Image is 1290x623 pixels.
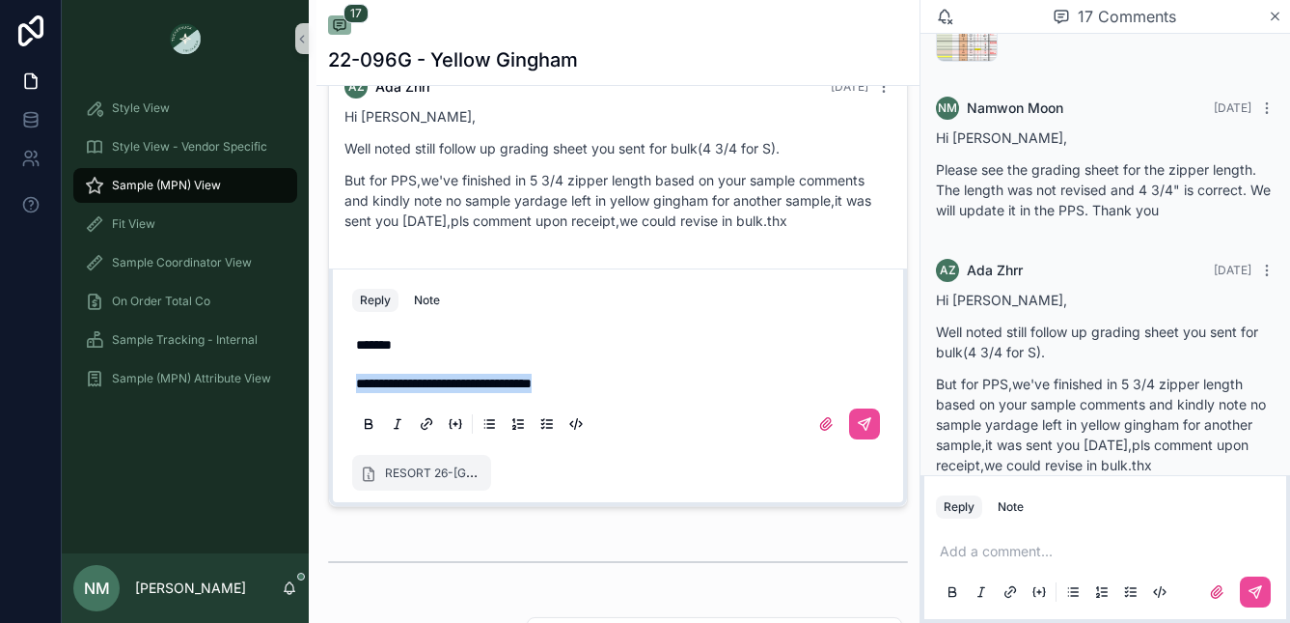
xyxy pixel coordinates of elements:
[112,255,252,270] span: Sample Coordinator View
[328,46,578,73] h1: 22-096G - Yellow Gingham
[344,170,892,231] p: But for PPS,we've finished in 5 3/4 zipper length based on your sample comments and kindly note n...
[112,178,221,193] span: Sample (MPN) View
[135,579,246,598] p: [PERSON_NAME]
[328,15,351,39] button: 17
[385,464,825,480] span: RESORT 26-[GEOGRAPHIC_DATA]#22-096G Gingham_Ptoto_zip grd_[DATE].xlsx
[62,77,309,421] div: scrollable content
[73,361,297,396] a: Sample (MPN) Attribute View
[936,374,1275,475] p: But for PPS,we've finished in 5 3/4 zipper length based on your sample comments and kindly note n...
[936,496,982,519] button: Reply
[84,577,110,600] span: NM
[936,290,1275,310] p: Hi [PERSON_NAME],
[1214,263,1251,277] span: [DATE]
[1078,5,1176,28] span: 17 Comments
[940,263,956,278] span: AZ
[112,216,155,232] span: Fit View
[170,23,201,54] img: App logo
[936,127,1275,148] p: Hi [PERSON_NAME],
[112,100,170,116] span: Style View
[936,159,1275,220] p: Please see the grading sheet for the zipper length. The length was not revised and 4 3/4" is corr...
[343,4,369,23] span: 17
[112,294,210,309] span: On Order Total Co
[73,168,297,203] a: Sample (MPN) View
[967,261,1023,280] span: Ada Zhrr
[967,99,1063,118] span: Namwon Moon
[112,332,258,348] span: Sample Tracking - Internal
[938,100,957,116] span: NM
[73,129,297,164] a: Style View - Vendor Specific
[998,499,1024,515] div: Note
[414,293,440,308] div: Note
[990,496,1031,519] button: Note
[375,77,431,97] span: Ada Zhrr
[73,323,297,357] a: Sample Tracking - Internal
[1214,100,1251,115] span: [DATE]
[348,79,365,95] span: AZ
[344,106,892,127] p: Hi [PERSON_NAME],
[406,289,448,312] button: Note
[73,245,297,280] a: Sample Coordinator View
[73,207,297,241] a: Fit View
[936,322,1275,362] p: Well noted still follow up grading sheet you sent for bulk(4 3/4 for S).
[112,371,271,386] span: Sample (MPN) Attribute View
[73,284,297,319] a: On Order Total Co
[112,139,267,155] span: Style View - Vendor Specific
[352,289,398,312] button: Reply
[831,79,868,94] span: [DATE]
[344,138,892,158] p: Well noted still follow up grading sheet you sent for bulk(4 3/4 for S).
[73,91,297,126] a: Style View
